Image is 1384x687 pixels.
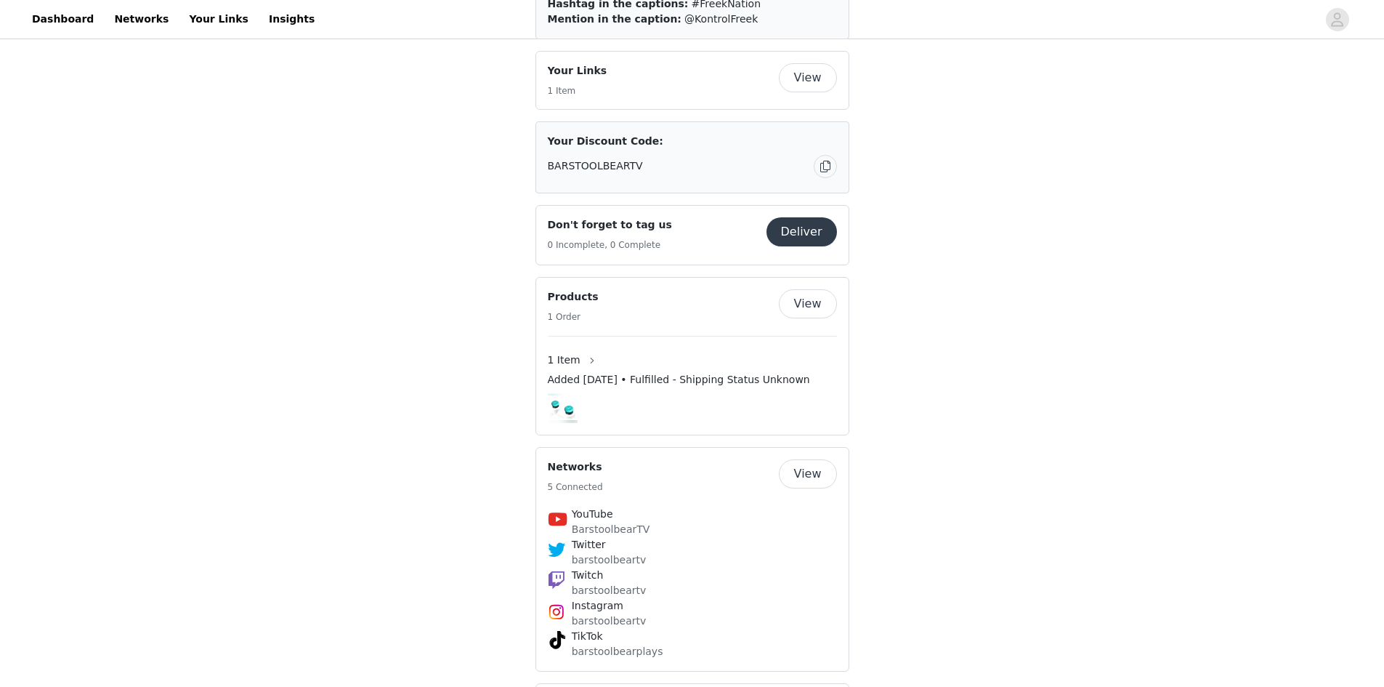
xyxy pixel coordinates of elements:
[572,553,813,568] p: barstoolbeartv
[535,447,849,672] div: Networks
[1330,8,1344,31] div: avatar
[548,217,672,233] h4: Don't forget to tag us
[548,395,578,420] img: Lotus
[548,134,663,149] span: Your Discount Code:
[572,644,813,659] p: barstoolbearplays
[260,3,323,36] a: Insights
[548,603,565,621] img: Instagram Icon
[572,537,813,553] h4: Twitter
[766,217,837,246] button: Deliver
[572,507,813,522] h4: YouTube
[180,3,257,36] a: Your Links
[548,353,580,368] span: 1 Item
[684,13,758,25] span: @KontrolFreek
[548,158,643,174] span: BARSTOOLBEARTV
[572,522,813,537] p: BarstoolbearTV
[779,289,837,318] button: View
[548,289,599,305] h4: Products
[535,277,849,435] div: Products
[572,568,813,583] h4: Twitch
[779,459,837,489] button: View
[535,205,849,265] div: Don't forget to tag us
[105,3,177,36] a: Networks
[779,63,837,92] button: View
[548,310,599,324] h5: 1 Order
[548,481,603,494] h5: 5 Connected
[572,614,813,629] p: barstoolbeartv
[572,629,813,644] h4: TikTok
[548,63,607,79] h4: Your Links
[548,13,681,25] span: Mention in the caption:
[548,372,810,387] span: Added [DATE] • Fulfilled - Shipping Status Unknown
[572,598,813,614] h4: Instagram
[548,459,603,475] h4: Networks
[548,84,607,97] h5: 1 Item
[572,583,813,598] p: barstoolbeartv
[23,3,102,36] a: Dashboard
[548,238,672,252] h5: 0 Incomplete, 0 Complete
